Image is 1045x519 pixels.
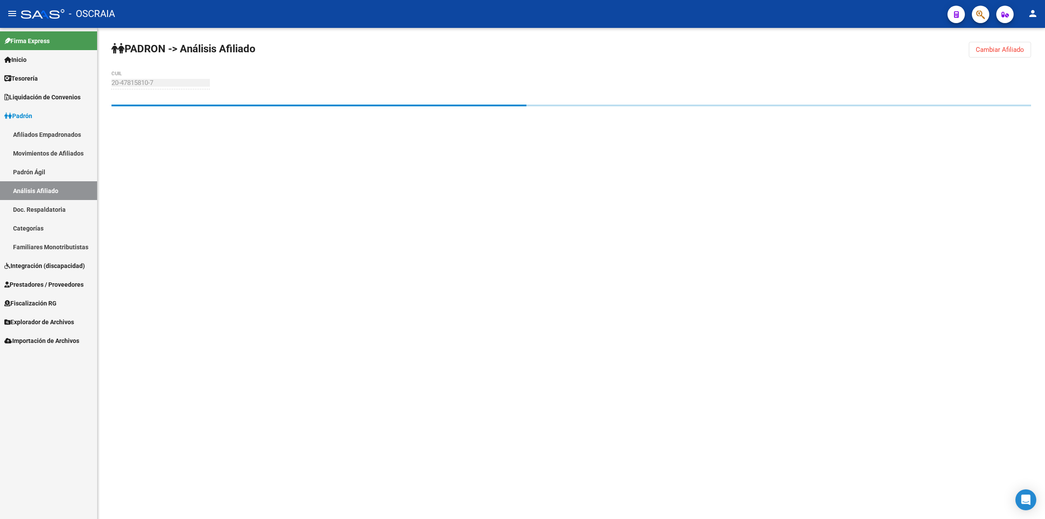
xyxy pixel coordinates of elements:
[4,36,50,46] span: Firma Express
[4,92,81,102] span: Liquidación de Convenios
[69,4,115,24] span: - OSCRAIA
[7,8,17,19] mat-icon: menu
[1028,8,1038,19] mat-icon: person
[4,55,27,64] span: Inicio
[111,43,256,55] strong: PADRON -> Análisis Afiliado
[4,261,85,271] span: Integración (discapacidad)
[4,299,57,308] span: Fiscalización RG
[4,317,74,327] span: Explorador de Archivos
[1015,489,1036,510] div: Open Intercom Messenger
[4,111,32,121] span: Padrón
[969,42,1031,58] button: Cambiar Afiliado
[4,280,84,289] span: Prestadores / Proveedores
[976,46,1024,54] span: Cambiar Afiliado
[4,74,38,83] span: Tesorería
[4,336,79,346] span: Importación de Archivos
